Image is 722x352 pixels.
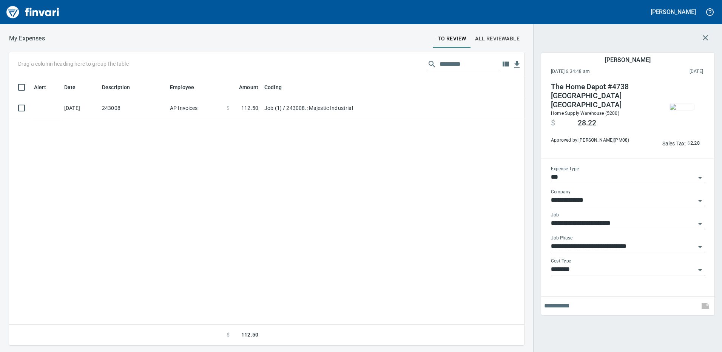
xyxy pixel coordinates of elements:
span: Approved by: [PERSON_NAME] ( PM08 ) [551,137,654,144]
img: Finvari [5,3,61,21]
button: [PERSON_NAME] [649,6,698,18]
td: 243008 [99,98,167,118]
span: Coding [264,83,292,92]
span: Home Supply Warehouse (5200) [551,111,619,116]
span: Employee [170,83,194,92]
button: Open [695,219,705,229]
span: Alert [34,83,56,92]
span: Coding [264,83,282,92]
h5: [PERSON_NAME] [651,8,696,16]
span: $ [227,104,230,112]
button: Download table [511,59,523,70]
label: Expense Type [551,167,579,171]
h5: [PERSON_NAME] [605,56,650,64]
span: Date [64,83,86,92]
span: Employee [170,83,204,92]
span: Description [102,83,130,92]
td: Job (1) / 243008.: Majestic Industrial [261,98,450,118]
span: This charge was settled by the merchant and appears on the 2025/10/11 statement. [640,68,703,76]
p: Sales Tax: [662,140,686,147]
span: $ [551,119,555,128]
span: Alert [34,83,46,92]
td: [DATE] [61,98,99,118]
span: 112.50 [241,331,258,339]
span: To Review [438,34,466,43]
span: $ [687,139,690,148]
span: Date [64,83,76,92]
span: $ [227,331,230,339]
nav: breadcrumb [9,34,45,43]
label: Job Phase [551,236,572,241]
label: Job [551,213,559,218]
span: AI confidence: 99.0% [687,139,700,148]
label: Company [551,190,571,195]
p: My Expenses [9,34,45,43]
label: Cost Type [551,259,571,264]
span: 112.50 [241,104,258,112]
span: This records your note into the expense. If you would like to send a message to an employee inste... [696,297,714,315]
span: Description [102,83,140,92]
button: Choose columns to display [500,59,511,70]
button: Sales Tax:$2.28 [660,137,702,149]
span: 28.22 [578,119,596,128]
span: All Reviewable [475,34,520,43]
button: Open [695,265,705,275]
h4: The Home Depot #4738 [GEOGRAPHIC_DATA] [GEOGRAPHIC_DATA] [551,82,654,110]
img: receipts%2Ftapani%2F2025-10-07%2FQPWK9je5ByVHn0o9pIm7esZEkUA2__iVZbt7C55Q5eTIv4xcp9_thumb.jpg [670,104,694,110]
span: Amount [229,83,258,92]
button: Open [695,242,705,252]
span: [DATE] 6:34:48 am [551,68,640,76]
p: Drag a column heading here to group the table [18,60,129,68]
td: AP Invoices [167,98,224,118]
span: 2.28 [690,139,700,148]
button: Open [695,173,705,183]
button: Open [695,196,705,206]
span: Amount [239,83,258,92]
